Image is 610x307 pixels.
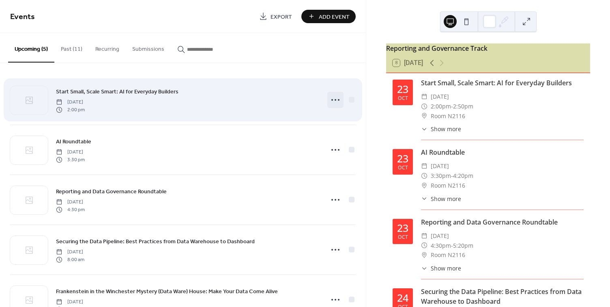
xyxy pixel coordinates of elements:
[453,241,473,251] span: 5:20pm
[421,264,427,272] div: ​
[397,153,408,164] div: 23
[431,195,461,203] span: Show more
[431,102,451,111] span: 2:00pm
[398,165,408,171] div: Oct
[421,217,584,227] div: Reporting and Data Governance Roundtable
[56,287,278,296] a: Frankenstein in the Winchester Mystery (Data Ware) House: Make Your Data Come Alive
[421,125,461,133] button: ​Show more
[421,92,427,102] div: ​
[431,125,461,133] span: Show more
[421,195,427,203] div: ​
[421,147,584,157] div: AI Roundtable
[421,171,427,181] div: ​
[56,87,178,96] a: Start Small, Scale Smart: AI for Everyday Builders
[56,137,91,146] a: AI Roundtable
[453,171,473,181] span: 4:20pm
[56,187,167,196] a: Reporting and Data Governance Roundtable
[8,33,54,63] button: Upcoming (5)
[421,195,461,203] button: ​Show more
[421,241,427,251] div: ​
[56,249,84,256] span: [DATE]
[56,199,85,206] span: [DATE]
[56,298,84,306] span: [DATE]
[56,156,85,163] span: 3:30 pm
[431,250,465,260] span: Room N2116
[421,264,461,272] button: ​Show more
[421,250,427,260] div: ​
[89,33,126,62] button: Recurring
[421,181,427,190] div: ​
[54,33,89,62] button: Past (11)
[421,161,427,171] div: ​
[397,84,408,94] div: 23
[421,231,427,241] div: ​
[421,125,427,133] div: ​
[398,96,408,101] div: Oct
[431,181,465,190] span: Room N2116
[421,102,427,111] div: ​
[397,223,408,233] div: 23
[301,10,356,23] button: Add Event
[398,235,408,240] div: Oct
[451,171,453,181] span: -
[431,171,451,181] span: 3:30pm
[56,206,85,213] span: 4:30 pm
[56,288,278,296] span: Frankenstein in the Winchester Mystery (Data Ware) House: Make Your Data Come Alive
[421,111,427,121] div: ​
[386,43,590,53] div: Reporting and Governance Track
[431,264,461,272] span: Show more
[271,13,292,21] span: Export
[431,92,449,102] span: [DATE]
[56,256,84,263] span: 8:00 am
[451,241,453,251] span: -
[421,78,584,88] div: Start Small, Scale Smart: AI for Everyday Builders
[397,293,408,303] div: 24
[451,102,453,111] span: -
[56,88,178,96] span: Start Small, Scale Smart: AI for Everyday Builders
[319,13,350,21] span: Add Event
[56,99,85,106] span: [DATE]
[10,9,35,25] span: Events
[421,287,584,306] div: Securing the Data Pipeline: Best Practices from Data Warehouse to Dashboard
[253,10,298,23] a: Export
[431,111,465,121] span: Room N2116
[431,231,449,241] span: [DATE]
[56,106,85,113] span: 2:00 pm
[431,241,451,251] span: 4:30pm
[431,161,449,171] span: [DATE]
[56,238,255,246] span: Securing the Data Pipeline: Best Practices from Data Warehouse to Dashboard
[56,237,255,246] a: Securing the Data Pipeline: Best Practices from Data Warehouse to Dashboard
[56,149,85,156] span: [DATE]
[453,102,473,111] span: 2:50pm
[126,33,171,62] button: Submissions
